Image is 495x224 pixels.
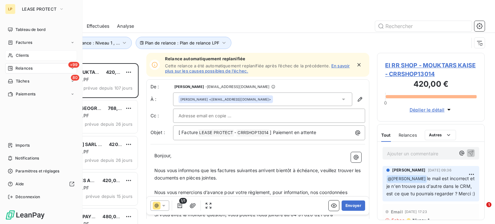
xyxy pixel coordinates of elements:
[15,181,24,187] span: Aide
[117,23,134,29] span: Analyse
[270,130,316,135] span: ] Paiement en attente
[55,40,120,45] span: Niveau de relance : Niveau 1 , ...
[237,129,269,137] span: CRRSHOP13014
[85,158,132,163] span: prévue depuis 26 jours
[165,63,330,68] span: Cette relance a été automatiquement replanifiée après l’échec de la précédente.
[5,210,45,220] img: Logo LeanPay
[16,53,29,58] span: Clients
[87,23,110,29] span: Effectuées
[180,97,208,102] span: [PERSON_NAME]
[150,112,173,119] label: Cc :
[154,190,349,202] span: Nous vous remercions d’avance pour votre règlement, pour information, nos coordonnées bancaires s...
[165,56,352,61] span: Relance automatiquement replanifiée
[387,175,427,183] span: @ [PERSON_NAME]
[179,198,187,204] span: 1/1
[15,168,59,174] span: Paramètres et réglages
[71,75,79,81] span: 80
[385,61,477,78] span: EI RR SHOP - MOUKTARS KAISE - CRRSHOP13014
[179,130,198,135] span: [ Facture
[145,40,219,45] span: Plan de relance : Plan de relance LPF
[473,202,489,218] iframe: Intercom live chat
[22,6,56,12] span: LEASE PROTECT
[399,132,417,138] span: Relances
[15,194,40,200] span: Déconnexion
[5,179,77,189] a: Aide
[16,40,32,45] span: Factures
[16,91,35,97] span: Paiements
[86,194,132,199] span: prévue depuis 15 jours
[108,105,128,111] span: 768,00 €
[45,105,127,111] span: COMMUNE DE [GEOGRAPHIC_DATA]
[15,65,33,71] span: Relances
[375,21,472,31] input: Rechercher
[154,168,362,180] span: Nous vous informons que les factures suivantes arrivent bientôt à échéance, veuillez trouver les ...
[5,4,15,14] div: LP
[391,209,403,214] span: Email
[46,37,132,49] button: Niveau de relance : Niveau 1 , ...
[106,69,127,75] span: 420,00 €
[392,218,405,223] span: Echec
[410,106,445,113] span: Déplier le détail
[150,130,165,135] span: Objet :
[102,178,123,183] span: 420,00 €
[386,176,476,196] span: le mail est incorrect et je n'en trouve pas d'autre dans le CRM, est ce que tu pourrais regarder ...
[486,202,491,207] span: 1
[428,168,451,172] span: [DATE] 09:36
[385,78,477,91] h3: 420,00 €
[31,63,139,224] div: grid
[408,106,454,113] button: Déplier le détail
[165,63,350,73] a: En savoir plus sur les causes possibles de l’échec.
[392,167,425,173] span: [PERSON_NAME]
[205,85,269,89] span: - [EMAIL_ADDRESS][DOMAIN_NAME]
[180,97,271,102] div: <[EMAIL_ADDRESS][DOMAIN_NAME]>
[198,129,234,137] span: LEASE PROTECT
[45,141,138,147] span: [PERSON_NAME] SARL - LEONARD AUTO
[179,111,248,121] input: Adresse email en copie ...
[16,78,29,84] span: Tâches
[136,37,231,49] button: Plan de relance : Plan de relance LPF
[109,141,130,147] span: 420,00 €
[85,122,132,127] span: prévue depuis 26 jours
[83,85,132,91] span: prévue depuis 107 jours
[102,214,123,219] span: 480,00 €
[150,96,173,102] label: À :
[234,130,236,135] span: -
[154,153,171,158] span: Bonjour,
[405,210,427,214] span: [DATE] 17:23
[15,27,45,33] span: Tableau de bord
[425,130,456,140] button: Autres
[15,142,30,148] span: Imports
[15,155,39,161] span: Notifications
[174,85,204,89] span: [PERSON_NAME]
[381,132,391,138] span: Tout
[384,100,387,105] span: 0
[150,83,173,90] span: De :
[342,200,365,211] button: Envoyer
[68,62,79,68] span: +99
[412,218,429,223] span: Niveau 1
